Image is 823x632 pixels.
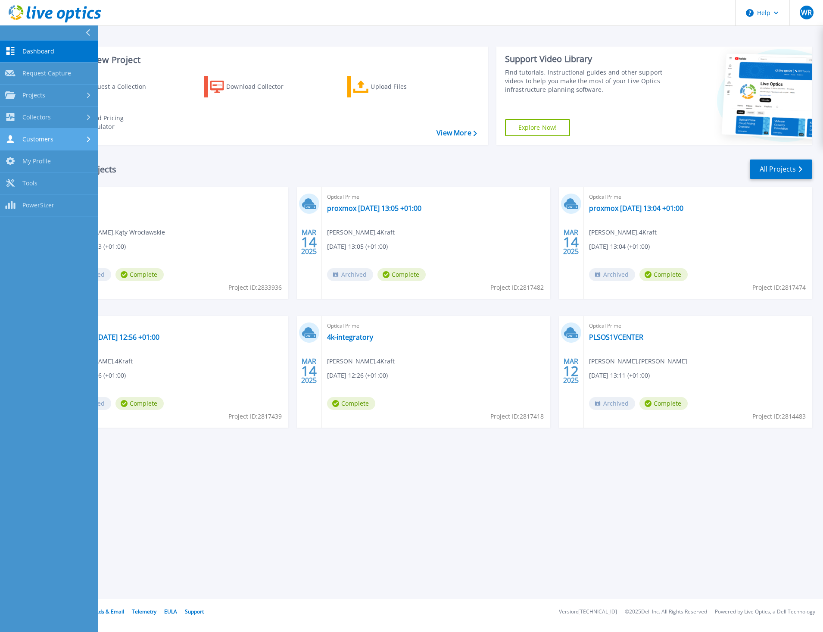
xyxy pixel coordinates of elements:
a: Support [185,608,204,615]
span: [PERSON_NAME] , 4Kraft [327,228,395,237]
a: Cloud Pricing Calculator [61,112,157,133]
span: Request Capture [22,69,71,77]
a: Explore Now! [505,119,570,136]
span: 14 [301,367,317,375]
a: 4k-integratory [327,333,373,341]
a: Ads & Email [95,608,124,615]
div: Download Collector [226,78,295,95]
span: Project ID: 2817474 [752,283,806,292]
span: Projects [22,91,45,99]
span: Complete [115,397,164,410]
a: PLSOS1VCENTER [589,333,643,341]
span: Tools [22,179,37,187]
span: [DATE] 12:26 (+01:00) [327,371,388,380]
span: Project ID: 2817418 [490,412,544,421]
li: © 2025 Dell Inc. All Rights Reserved [625,609,707,615]
a: View More [436,129,477,137]
a: Download Collector [204,76,300,97]
span: Optical Prime [327,321,545,331]
span: Complete [115,268,164,281]
span: Project ID: 2814483 [752,412,806,421]
a: proxmox [DATE] 13:05 +01:00 [327,204,421,213]
span: 14 [301,238,317,246]
div: MAR 2025 [301,226,317,258]
div: Request a Collection [86,78,155,95]
span: [PERSON_NAME] , Kąty Wrocławskie [65,228,165,237]
div: Find tutorials, instructional guides and other support videos to help you make the most of your L... [505,68,666,94]
span: Project ID: 2833936 [228,283,282,292]
span: [PERSON_NAME] , [PERSON_NAME] [589,357,687,366]
span: Project ID: 2817482 [490,283,544,292]
span: [PERSON_NAME] , 4Kraft [327,357,395,366]
a: All Projects [750,160,812,179]
div: MAR 2025 [563,355,579,387]
li: Version: [TECHNICAL_ID] [559,609,617,615]
span: 12 [563,367,579,375]
a: Request a Collection [61,76,157,97]
span: My Profile [22,157,51,165]
h3: Start a New Project [61,55,477,65]
span: Optical Prime [65,321,283,331]
span: [PERSON_NAME] , 4Kraft [65,357,133,366]
div: MAR 2025 [563,226,579,258]
span: Dashboard [22,47,54,55]
span: [DATE] 13:05 (+01:00) [327,242,388,251]
span: Optical Prime [589,321,807,331]
span: Customers [22,135,53,143]
a: proxmox [DATE] 12:56 +01:00 [65,333,159,341]
span: PowerSizer [22,201,54,209]
span: Archived [327,268,373,281]
span: Complete [327,397,375,410]
span: Collectors [22,113,51,121]
span: Archived [589,268,635,281]
span: Optical Prime [589,192,807,202]
span: Complete [377,268,426,281]
div: MAR 2025 [301,355,317,387]
span: Complete [639,268,688,281]
span: WR [801,9,812,16]
a: proxmox [DATE] 13:04 +01:00 [589,204,683,213]
span: [DATE] 13:11 (+01:00) [589,371,650,380]
li: Powered by Live Optics, a Dell Technology [715,609,815,615]
span: Optical Prime [65,192,283,202]
div: Support Video Library [505,53,666,65]
a: Upload Files [347,76,443,97]
span: Archived [589,397,635,410]
span: [PERSON_NAME] , 4Kraft [589,228,657,237]
div: Upload Files [371,78,440,95]
a: EULA [164,608,177,615]
span: Project ID: 2817439 [228,412,282,421]
span: Optical Prime [327,192,545,202]
span: Complete [639,397,688,410]
div: Cloud Pricing Calculator [84,114,153,131]
a: Telemetry [132,608,156,615]
span: 14 [563,238,579,246]
span: [DATE] 13:04 (+01:00) [589,242,650,251]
